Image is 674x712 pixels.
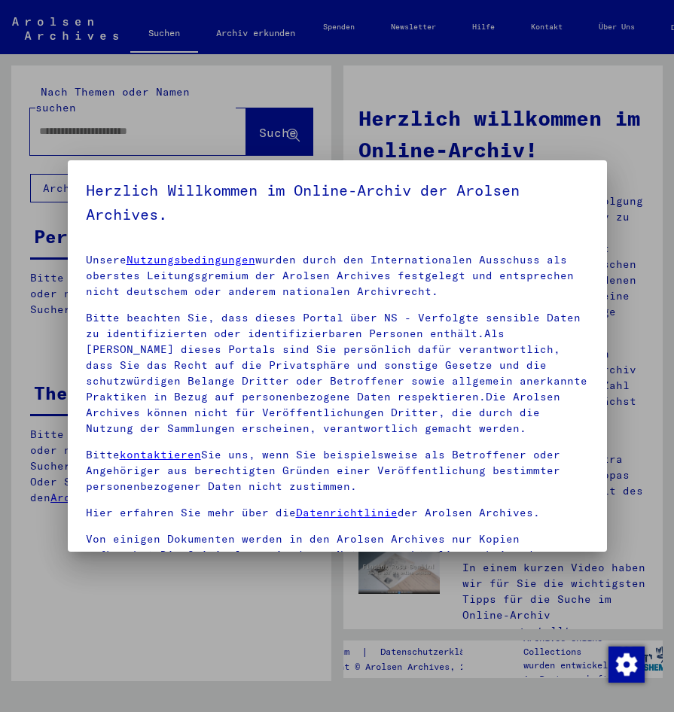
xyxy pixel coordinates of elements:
[86,531,589,595] p: Von einigen Dokumenten werden in den Arolsen Archives nur Kopien aufbewahrt.Die Originale sowie d...
[608,646,644,682] div: Zustimmung ändern
[120,448,201,461] a: kontaktieren
[86,447,589,494] p: Bitte Sie uns, wenn Sie beispielsweise als Betroffener oder Angehöriger aus berechtigten Gründen ...
[127,253,255,266] a: Nutzungsbedingungen
[86,252,589,300] p: Unsere wurden durch den Internationalen Ausschuss als oberstes Leitungsgremium der Arolsen Archiv...
[86,505,589,521] p: Hier erfahren Sie mehr über die der Arolsen Archives.
[86,310,589,437] p: Bitte beachten Sie, dass dieses Portal über NS - Verfolgte sensible Daten zu identifizierten oder...
[608,647,645,683] img: Zustimmung ändern
[296,506,398,519] a: Datenrichtlinie
[86,178,589,227] h5: Herzlich Willkommen im Online-Archiv der Arolsen Archives.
